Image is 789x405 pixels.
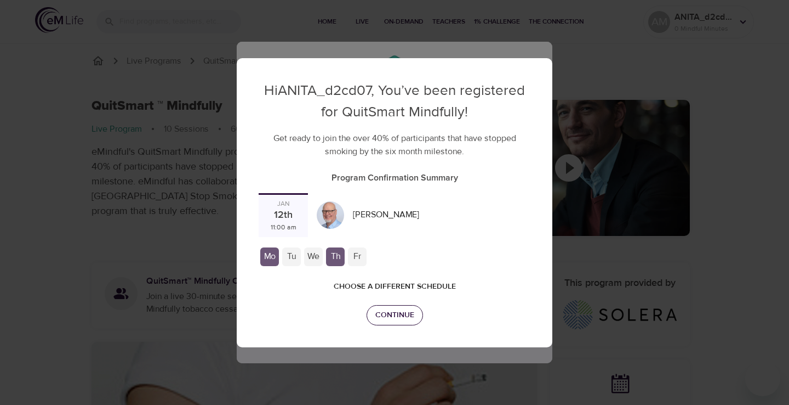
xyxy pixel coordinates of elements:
[259,132,530,158] p: Get ready to join the over 40% of participants that have stopped smoking by the six month milestone.
[329,277,460,297] button: Choose a different schedule
[304,248,323,266] div: We
[282,248,301,266] div: Tu
[259,80,530,123] p: Hi ANITA_d2cd07 , You’ve been registered for QuitSmart Mindfully!
[271,223,296,232] div: 11:00 am
[348,204,424,226] div: [PERSON_NAME]
[260,248,279,266] div: Mo
[375,308,414,322] span: Continue
[367,305,423,325] button: Continue
[277,199,290,209] div: Jan
[334,280,456,294] span: Choose a different schedule
[326,248,345,266] div: Th
[348,248,367,266] div: Fr
[259,171,530,184] p: Program Confirmation Summary
[274,209,293,223] div: 12th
